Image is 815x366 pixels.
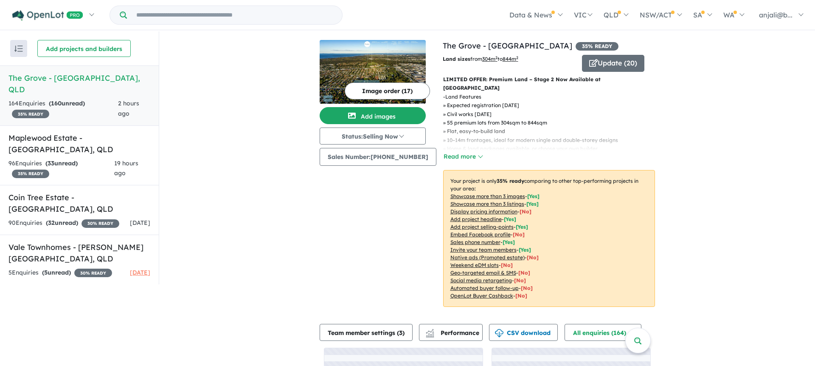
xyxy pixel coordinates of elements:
u: OpenLot Buyer Cashback [450,292,513,299]
span: [ Yes ] [527,193,540,199]
span: 2 hours ago [118,99,139,117]
button: Read more [443,152,483,162]
img: The Grove - Boondall [320,40,426,104]
u: Social media retargeting [450,277,512,284]
div: 90 Enquir ies [8,218,119,228]
a: The Grove - [GEOGRAPHIC_DATA] [443,41,572,51]
button: Image order (17) [345,82,430,99]
span: [ Yes ] [503,239,515,245]
u: 844 m [503,56,518,62]
u: Showcase more than 3 listings [450,201,524,207]
span: [DATE] [130,269,150,276]
button: Sales Number:[PHONE_NUMBER] [320,148,436,166]
u: Display pricing information [450,208,517,215]
span: 35 % READY [12,170,49,178]
button: Update (20) [582,55,644,72]
span: 5 [44,269,48,276]
img: Openlot PRO Logo White [12,10,83,21]
div: 5 Enquir ies [8,268,112,278]
u: Add project headline [450,216,502,222]
b: Land sizes [443,56,470,62]
sup: 2 [516,55,518,60]
span: [No] [501,262,513,268]
span: [ No ] [513,231,525,238]
u: Add project selling-points [450,224,514,230]
strong: ( unread) [45,159,78,167]
span: 3 [399,329,402,337]
span: [No] [514,277,526,284]
u: Sales phone number [450,239,500,245]
span: 30 % READY [74,269,112,277]
p: LIMITED OFFER: Premium Land – Stage 2 Now Available at [GEOGRAPHIC_DATA] [443,75,655,93]
sup: 2 [495,55,497,60]
span: [ Yes ] [526,201,539,207]
span: 35 % READY [576,42,618,51]
img: bar-chart.svg [426,332,434,337]
span: [ No ] [520,208,531,215]
u: Showcase more than 3 images [450,193,525,199]
span: 33 [48,159,54,167]
span: 32 [48,219,55,227]
p: Your project is only comparing to other top-performing projects in your area: - - - - - - - - - -... [443,170,655,307]
span: [No] [521,285,533,291]
span: [ Yes ] [504,216,516,222]
strong: ( unread) [46,219,78,227]
strong: ( unread) [42,269,71,276]
img: download icon [495,329,503,338]
div: 96 Enquir ies [8,159,114,179]
button: All enquiries (164) [565,324,641,341]
span: [DATE] [130,219,150,227]
button: Add images [320,107,426,124]
div: 164 Enquir ies [8,99,118,119]
span: 35 % READY [12,110,49,118]
span: anjali@b... [759,11,793,19]
u: Geo-targeted email & SMS [450,270,516,276]
span: [No] [527,254,539,261]
span: 19 hours ago [114,159,138,177]
b: 35 % ready [497,178,524,184]
u: Weekend eDM slots [450,262,499,268]
u: 304 m [482,56,497,62]
h5: Coin Tree Estate - [GEOGRAPHIC_DATA] , QLD [8,192,150,215]
u: Invite your team members [450,247,517,253]
span: [No] [515,292,527,299]
h5: Vale Townhomes - [PERSON_NAME][GEOGRAPHIC_DATA] , QLD [8,241,150,264]
button: Add projects and builders [37,40,131,57]
img: line-chart.svg [426,329,433,334]
u: Automated buyer follow-up [450,285,519,291]
u: Native ads (Promoted estate) [450,254,525,261]
p: - Land Features » Expected registration [DATE] » Civil works [DATE] » 55 premium lots from 304sqm... [443,93,625,153]
span: Performance [427,329,479,337]
span: [ Yes ] [519,247,531,253]
button: Team member settings (3) [320,324,413,341]
input: Try estate name, suburb, builder or developer [129,6,340,24]
button: Performance [419,324,483,341]
span: [No] [518,270,530,276]
h5: The Grove - [GEOGRAPHIC_DATA] , QLD [8,72,150,95]
strong: ( unread) [49,99,85,107]
span: 30 % READY [81,219,119,228]
span: [ Yes ] [516,224,528,230]
p: from [443,55,576,63]
img: sort.svg [14,45,23,52]
button: CSV download [489,324,558,341]
button: Status:Selling Now [320,128,426,145]
span: 160 [51,99,62,107]
span: to [497,56,518,62]
u: Embed Facebook profile [450,231,511,238]
h5: Maplewood Estate - [GEOGRAPHIC_DATA] , QLD [8,132,150,155]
